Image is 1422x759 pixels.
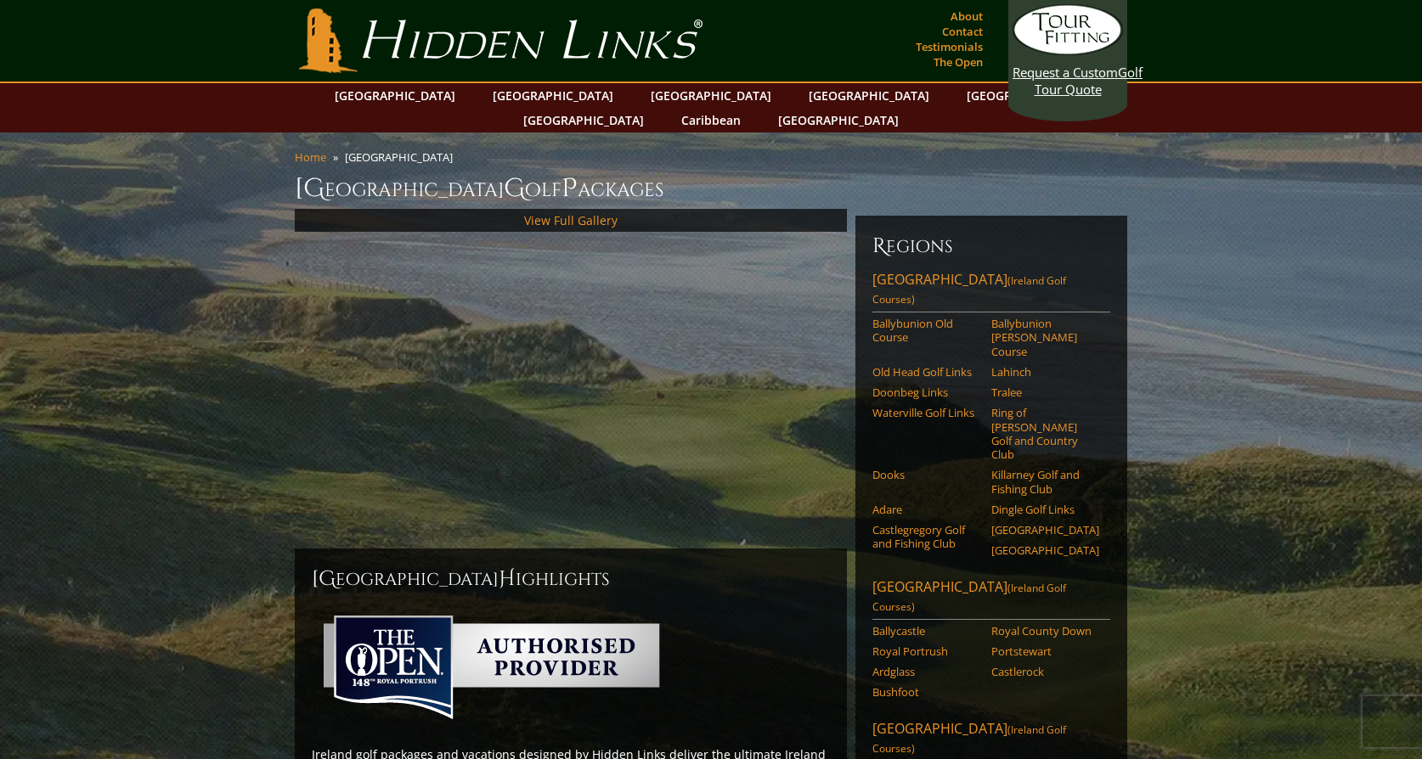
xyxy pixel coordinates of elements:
[872,406,980,419] a: Waterville Golf Links
[1013,4,1123,98] a: Request a CustomGolf Tour Quote
[770,108,907,132] a: [GEOGRAPHIC_DATA]
[991,523,1099,537] a: [GEOGRAPHIC_DATA]
[958,83,1096,108] a: [GEOGRAPHIC_DATA]
[872,577,1110,620] a: [GEOGRAPHIC_DATA](Ireland Golf Courses)
[295,171,1127,205] h1: [GEOGRAPHIC_DATA] olf ackages
[872,581,1066,614] span: (Ireland Golf Courses)
[800,83,938,108] a: [GEOGRAPHIC_DATA]
[872,317,980,345] a: Ballybunion Old Course
[484,83,622,108] a: [GEOGRAPHIC_DATA]
[295,149,326,165] a: Home
[524,212,618,228] a: View Full Gallery
[991,665,1099,678] a: Castlerock
[312,565,830,593] h2: [GEOGRAPHIC_DATA] ighlights
[872,523,980,551] a: Castlegregory Golf and Fishing Club
[929,50,987,74] a: The Open
[872,233,1110,260] h6: Regions
[872,722,1066,756] span: (Ireland Golf Courses)
[515,108,652,132] a: [GEOGRAPHIC_DATA]
[991,317,1099,358] a: Ballybunion [PERSON_NAME] Course
[872,385,980,399] a: Doonbeg Links
[504,171,525,205] span: G
[991,365,1099,379] a: Lahinch
[991,503,1099,516] a: Dingle Golf Links
[872,644,980,658] a: Royal Portrush
[673,108,749,132] a: Caribbean
[938,20,987,43] a: Contact
[872,665,980,678] a: Ardglass
[499,565,516,593] span: H
[872,685,980,699] a: Bushfoot
[561,171,578,205] span: P
[991,468,1099,496] a: Killarney Golf and Fishing Club
[872,270,1110,312] a: [GEOGRAPHIC_DATA](Ireland Golf Courses)
[642,83,780,108] a: [GEOGRAPHIC_DATA]
[872,624,980,638] a: Ballycastle
[1013,64,1118,81] span: Request a Custom
[991,543,1099,557] a: [GEOGRAPHIC_DATA]
[345,149,460,165] li: [GEOGRAPHIC_DATA]
[991,406,1099,461] a: Ring of [PERSON_NAME] Golf and Country Club
[991,385,1099,399] a: Tralee
[911,35,987,59] a: Testimonials
[991,624,1099,638] a: Royal County Down
[872,468,980,481] a: Dooks
[872,503,980,516] a: Adare
[326,83,464,108] a: [GEOGRAPHIC_DATA]
[946,4,987,28] a: About
[991,644,1099,658] a: Portstewart
[872,365,980,379] a: Old Head Golf Links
